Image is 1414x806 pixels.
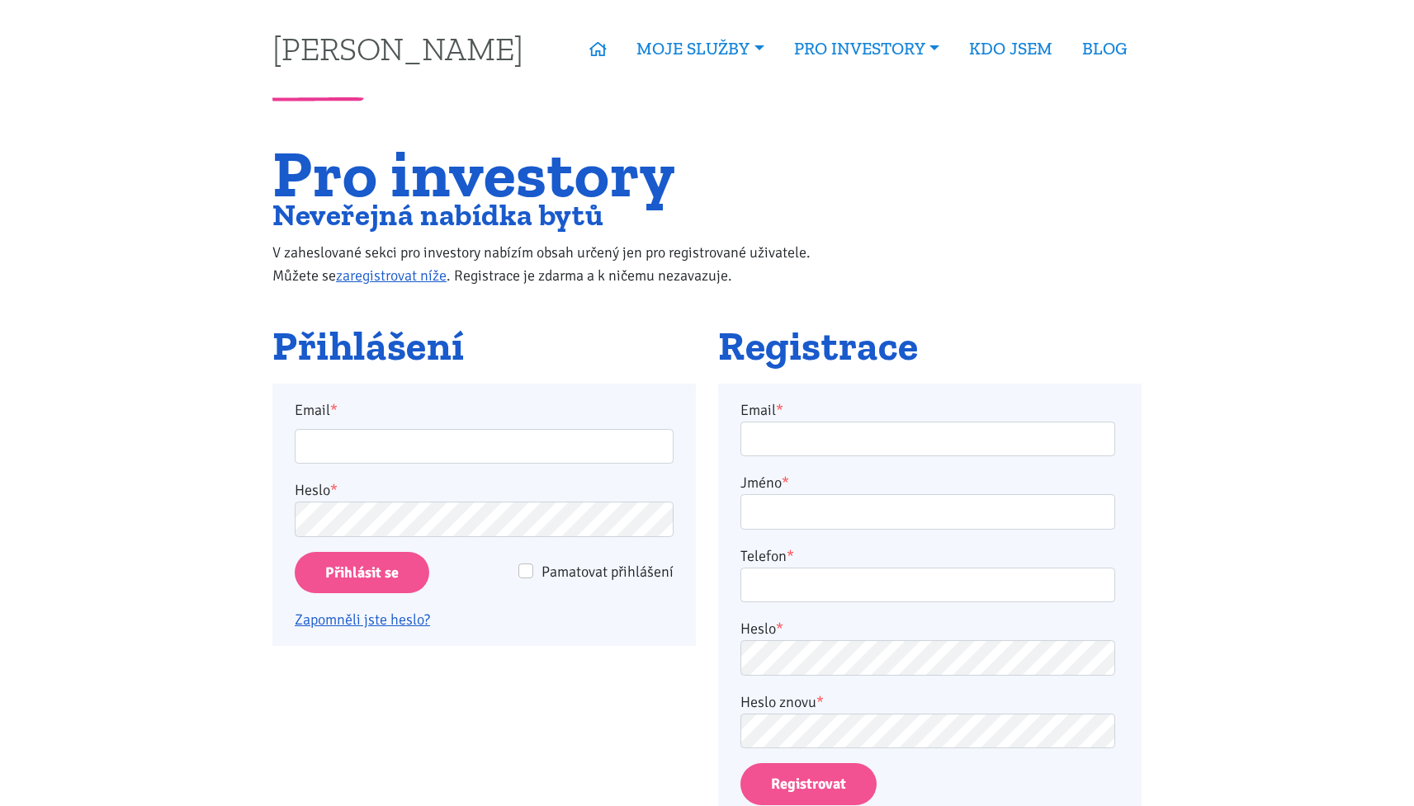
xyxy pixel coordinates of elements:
[740,544,794,568] label: Telefon
[740,398,783,422] label: Email
[740,691,824,714] label: Heslo znovu
[787,547,794,565] abbr: required
[740,471,789,494] label: Jméno
[740,763,877,805] button: Registrovat
[336,266,447,285] a: zaregistrovat níže
[295,610,430,629] a: Zapomněli jste heslo?
[295,552,429,594] input: Přihlásit se
[816,693,824,711] abbr: required
[1067,30,1142,68] a: BLOG
[272,241,844,287] p: V zaheslované sekci pro investory nabízím obsah určený jen pro registrované uživatele. Můžete se ...
[779,30,954,68] a: PRO INVESTORY
[272,32,523,64] a: [PERSON_NAME]
[295,478,338,502] label: Heslo
[776,620,783,638] abbr: required
[954,30,1067,68] a: KDO JSEM
[776,401,783,419] abbr: required
[272,324,696,369] h2: Přihlášení
[782,474,789,492] abbr: required
[284,398,685,422] label: Email
[272,201,844,229] h2: Neveřejná nabídka bytů
[272,146,844,201] h1: Pro investory
[541,563,674,581] span: Pamatovat přihlášení
[622,30,778,68] a: MOJE SLUŽBY
[740,617,783,640] label: Heslo
[718,324,1142,369] h2: Registrace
